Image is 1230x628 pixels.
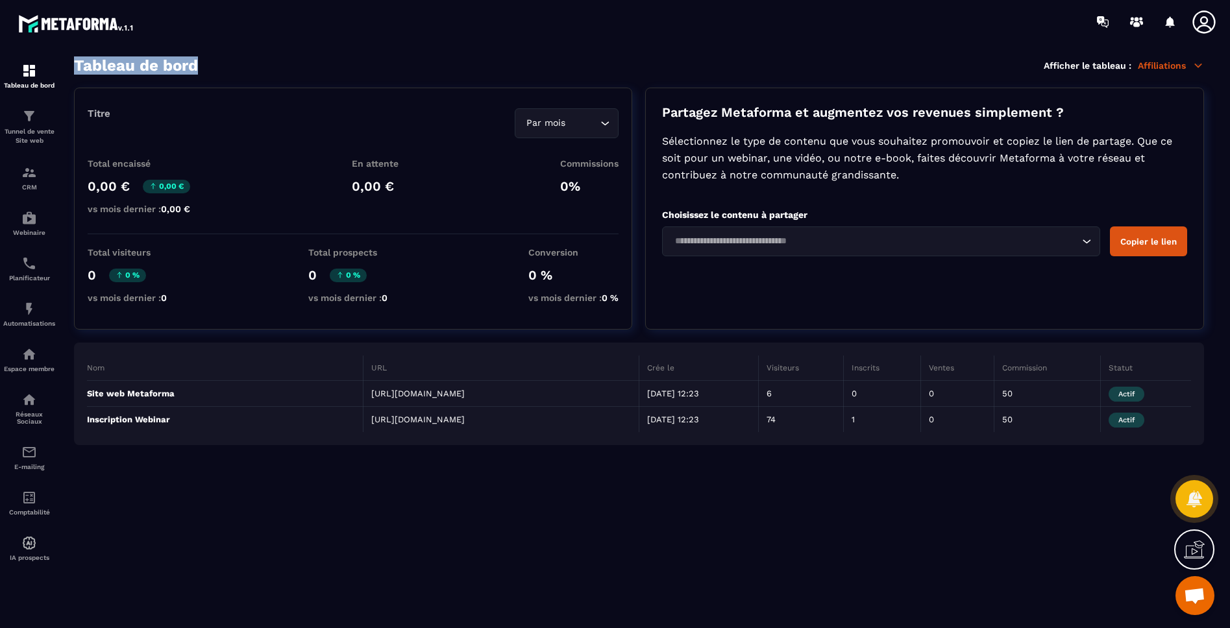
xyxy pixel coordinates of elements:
[844,356,921,381] th: Inscrits
[758,356,843,381] th: Visiteurs
[74,56,198,75] h3: Tableau de bord
[18,12,135,35] img: logo
[88,204,190,214] p: vs mois dernier :
[3,274,55,282] p: Planificateur
[639,356,759,381] th: Crée le
[647,389,750,398] p: [DATE] 12:23
[1138,60,1204,71] p: Affiliations
[3,53,55,99] a: formationformationTableau de bord
[528,267,619,283] p: 0 %
[3,229,55,236] p: Webinaire
[21,346,37,362] img: automations
[330,269,367,282] p: 0 %
[3,435,55,480] a: emailemailE-mailing
[3,365,55,372] p: Espace membre
[3,554,55,561] p: IA prospects
[3,382,55,435] a: social-networksocial-networkRéseaux Sociaux
[308,247,387,258] p: Total prospects
[3,155,55,200] a: formationformationCRM
[87,356,363,381] th: Nom
[523,116,568,130] span: Par mois
[758,381,843,407] td: 6
[3,246,55,291] a: schedulerschedulerPlanificateur
[109,269,146,282] p: 0 %
[560,178,619,194] p: 0%
[994,381,1101,407] td: 50
[88,293,167,303] p: vs mois dernier :
[3,99,55,155] a: formationformationTunnel de vente Site web
[363,407,639,433] td: [URL][DOMAIN_NAME]
[3,509,55,516] p: Comptabilité
[1175,576,1214,615] div: Ouvrir le chat
[515,108,619,138] div: Search for option
[560,158,619,169] p: Commissions
[1109,387,1144,402] span: Actif
[88,108,110,119] p: Titre
[3,127,55,145] p: Tunnel de vente Site web
[88,247,167,258] p: Total visiteurs
[3,337,55,382] a: automationsautomationsEspace membre
[352,158,399,169] p: En attente
[21,392,37,407] img: social-network
[921,356,994,381] th: Ventes
[363,381,639,407] td: [URL][DOMAIN_NAME]
[3,411,55,425] p: Réseaux Sociaux
[3,291,55,337] a: automationsautomationsAutomatisations
[382,293,387,303] span: 0
[1109,413,1144,428] span: Actif
[88,267,96,283] p: 0
[3,480,55,525] a: accountantaccountantComptabilité
[662,104,1187,120] p: Partagez Metaforma et augmentez vos revenues simplement ?
[88,178,130,194] p: 0,00 €
[662,133,1187,184] p: Sélectionnez le type de contenu que vous souhaitez promouvoir et copiez le lien de partage. Que c...
[844,381,921,407] td: 0
[21,63,37,78] img: formation
[87,389,355,398] p: Site web Metaforma
[1044,60,1131,71] p: Afficher le tableau :
[844,407,921,433] td: 1
[88,158,190,169] p: Total encaissé
[21,444,37,460] img: email
[352,178,399,194] p: 0,00 €
[568,116,597,130] input: Search for option
[1110,226,1187,256] button: Copier le lien
[758,407,843,433] td: 74
[21,301,37,317] img: automations
[528,247,619,258] p: Conversion
[994,356,1101,381] th: Commission
[308,293,387,303] p: vs mois dernier :
[670,234,1079,248] input: Search for option
[161,204,190,214] span: 0,00 €
[1101,356,1191,381] th: Statut
[21,256,37,271] img: scheduler
[3,200,55,246] a: automationsautomationsWebinaire
[994,407,1101,433] td: 50
[602,293,619,303] span: 0 %
[3,463,55,470] p: E-mailing
[161,293,167,303] span: 0
[21,108,37,124] img: formation
[363,356,639,381] th: URL
[662,226,1100,256] div: Search for option
[528,293,619,303] p: vs mois dernier :
[87,415,355,424] p: Inscription Webinar
[21,210,37,226] img: automations
[3,82,55,89] p: Tableau de bord
[308,267,317,283] p: 0
[3,184,55,191] p: CRM
[21,535,37,551] img: automations
[921,407,994,433] td: 0
[662,210,1187,220] p: Choisissez le contenu à partager
[143,180,190,193] p: 0,00 €
[921,381,994,407] td: 0
[21,490,37,505] img: accountant
[3,320,55,327] p: Automatisations
[647,415,750,424] p: [DATE] 12:23
[21,165,37,180] img: formation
